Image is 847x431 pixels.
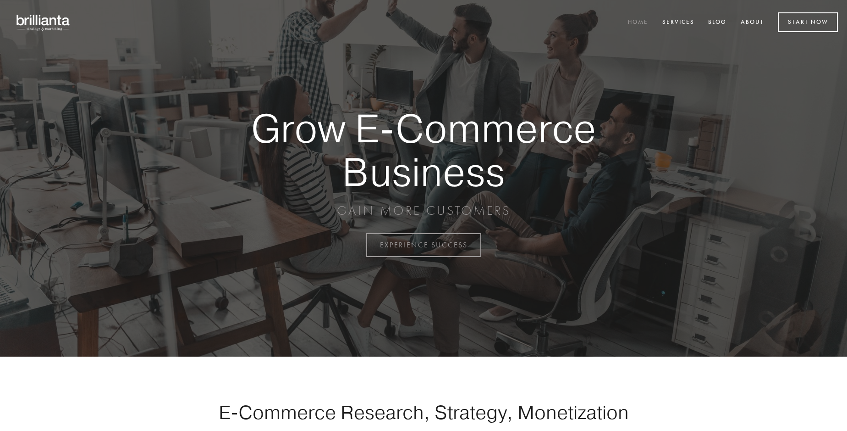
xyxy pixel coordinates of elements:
a: Services [656,15,700,30]
img: brillianta - research, strategy, marketing [9,9,78,36]
a: EXPERIENCE SUCCESS [366,233,481,257]
a: Blog [702,15,732,30]
a: About [735,15,770,30]
p: GAIN MORE CUSTOMERS [219,202,628,219]
a: Home [622,15,654,30]
a: Start Now [778,12,838,32]
h1: E-Commerce Research, Strategy, Monetization [190,401,657,424]
strong: Grow E-Commerce Business [219,106,628,193]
